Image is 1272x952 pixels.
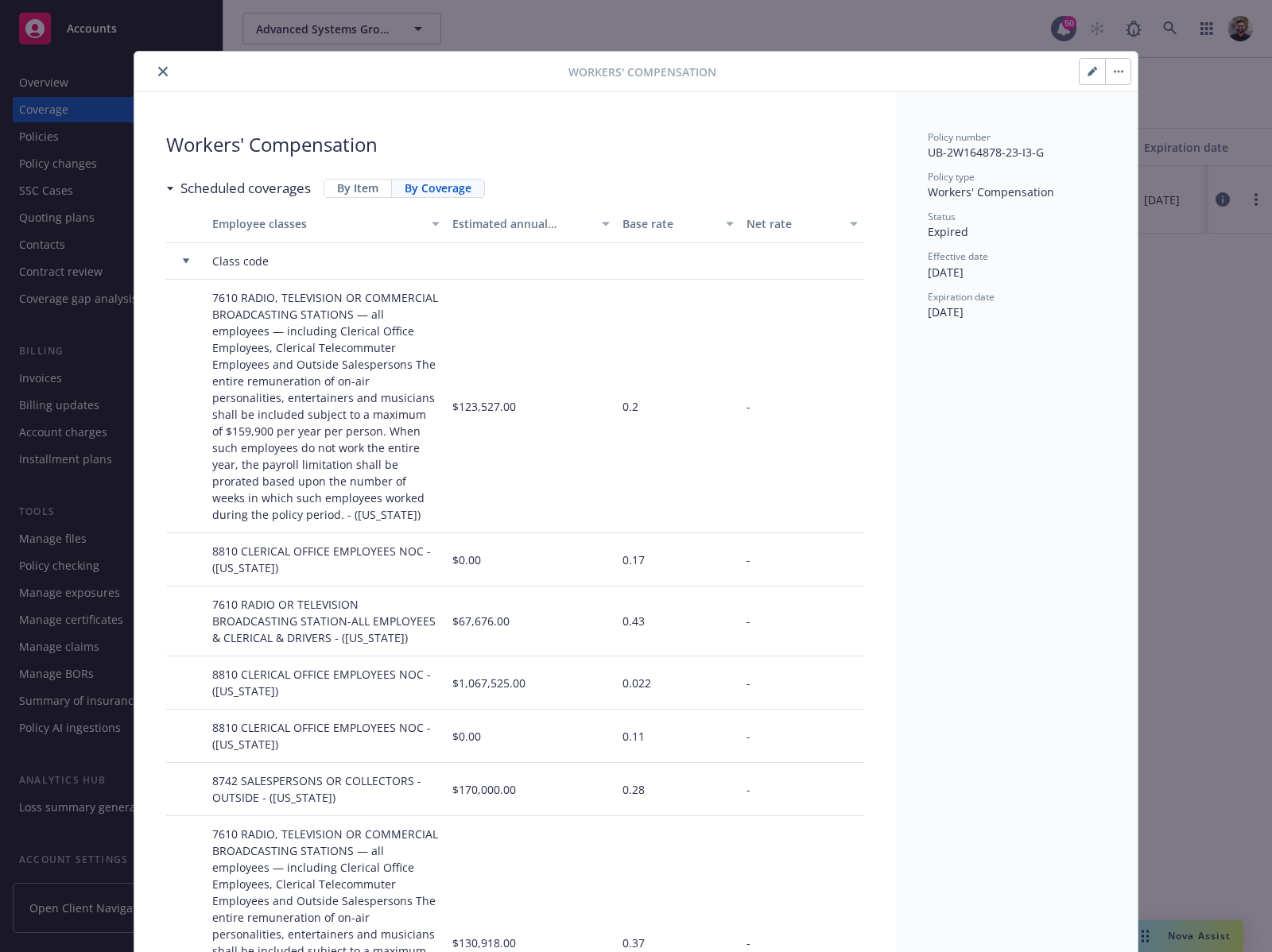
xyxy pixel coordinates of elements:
span: - [747,399,750,414]
h3: Scheduled coverages [180,178,311,199]
div: Toggle Row Expanded [166,243,206,280]
div: Base rate [622,215,716,232]
span: Workers' Compensation [928,184,1054,199]
span: $130,918.00 [452,935,516,951]
span: - [747,552,750,567]
span: Policy number [928,130,991,144]
div: 8810 CLERICAL OFFICE EMPLOYEES NOC - ([US_STATE]) [212,719,440,753]
div: Toggle Row Expanded [166,586,206,656]
div: 8810 CLERICAL OFFICE EMPLOYEES NOC - ([US_STATE]) [212,666,440,699]
span: 0.17 [622,552,645,567]
div: 7610 RADIO, TELEVISION OR COMMERCIAL BROADCASTING STATIONS — all employees — including Clerical O... [212,289,440,523]
span: 0.28 [622,782,645,797]
span: 0.11 [622,729,645,744]
span: By Coverage [405,180,471,196]
div: Estimated annual remuneration [452,215,592,232]
div: 8742 SALESPERSONS OR COLLECTORS - OUTSIDE - ([US_STATE]) [212,772,440,806]
div: Class code [212,253,269,269]
div: Toggle Row Expanded [166,763,206,816]
span: - [747,782,750,797]
div: Scheduled coverages [166,178,311,199]
button: Estimated annual remuneration [446,205,616,243]
button: Base rate [616,205,740,243]
span: $0.00 [452,551,481,568]
span: $123,527.00 [452,398,516,415]
span: $1,067,525.00 [452,675,525,691]
span: $0.00 [452,728,481,745]
span: - [747,935,750,950]
div: 7610 RADIO OR TELEVISION BROADCASTING STATION-ALL EMPLOYEES & CLERICAL & DRIVERS - ([US_STATE]) [212,596,440,646]
span: 0.37 [622,935,645,950]
button: close [153,62,173,81]
span: $67,676.00 [452,613,510,629]
div: 8810 CLERICAL OFFICE EMPLOYEES NOC - ([US_STATE]) [212,543,440,576]
span: UB-2W164878-23-I3-G [928,145,1044,160]
button: Employee classes [206,205,446,243]
span: [DATE] [928,265,964,280]
span: 0.022 [622,675,651,691]
span: Status [928,210,956,223]
span: Expiration date [928,290,995,304]
div: Toggle Row Expanded [166,710,206,763]
span: - [747,729,750,744]
span: Expired [928,224,968,239]
span: 0.2 [622,399,638,414]
span: By Item [337,180,378,196]
div: Toggle Row Expanded [166,533,206,586]
span: - [747,675,750,691]
div: Employee classes [212,215,422,232]
span: Workers' Compensation [166,130,864,159]
span: Workers' Compensation [568,64,716,80]
div: Net rate [747,215,840,232]
button: Net rate [740,205,864,243]
span: 0.43 [622,613,645,629]
span: Effective date [928,250,988,263]
span: [DATE] [928,304,964,319]
span: $170,000.00 [452,781,516,798]
div: Toggle Row Expanded [166,280,206,533]
span: - [747,613,750,629]
span: Policy type [928,170,975,184]
div: Toggle Row Expanded [166,656,206,710]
